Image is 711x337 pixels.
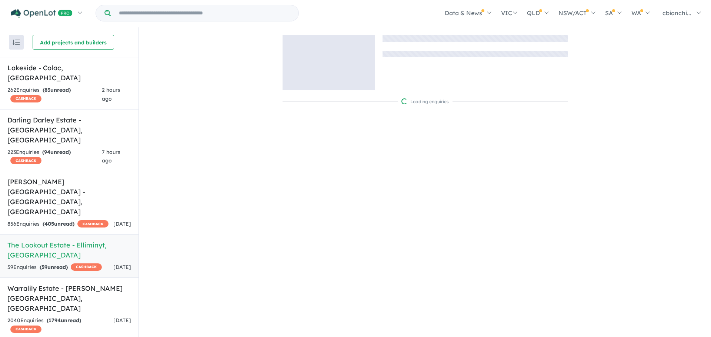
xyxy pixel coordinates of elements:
span: 59 [41,264,47,270]
span: [DATE] [113,317,131,324]
h5: Darling Darley Estate - [GEOGRAPHIC_DATA] , [GEOGRAPHIC_DATA] [7,115,131,145]
strong: ( unread) [40,264,68,270]
div: 2040 Enquir ies [7,316,113,334]
span: CASHBACK [10,95,41,102]
button: Add projects and builders [33,35,114,50]
span: 83 [44,87,50,93]
div: Loading enquiries [401,98,449,105]
span: [DATE] [113,264,131,270]
strong: ( unread) [47,317,81,324]
img: sort.svg [13,40,20,45]
strong: ( unread) [43,220,74,227]
span: cbianchi... [662,9,691,17]
div: 262 Enquir ies [7,86,102,104]
div: 223 Enquir ies [7,148,102,166]
div: 59 Enquir ies [7,263,102,272]
span: 7 hours ago [102,149,120,164]
h5: [PERSON_NAME][GEOGRAPHIC_DATA] - [GEOGRAPHIC_DATA] , [GEOGRAPHIC_DATA] [7,177,131,217]
span: CASHBACK [71,263,102,271]
input: Try estate name, suburb, builder or developer [112,5,297,21]
h5: Warralily Estate - [PERSON_NAME][GEOGRAPHIC_DATA] , [GEOGRAPHIC_DATA] [7,283,131,313]
span: CASHBACK [77,220,109,228]
h5: Lakeside - Colac , [GEOGRAPHIC_DATA] [7,63,131,83]
strong: ( unread) [43,87,71,93]
strong: ( unread) [42,149,71,155]
span: 405 [44,220,54,227]
div: 856 Enquir ies [7,220,109,229]
span: 2 hours ago [102,87,120,102]
span: 1794 [49,317,61,324]
span: CASHBACK [10,157,41,164]
span: [DATE] [113,220,131,227]
span: 94 [44,149,50,155]
span: CASHBACK [10,326,41,333]
h5: The Lookout Estate - Elliminyt , [GEOGRAPHIC_DATA] [7,240,131,260]
img: Openlot PRO Logo White [11,9,73,18]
